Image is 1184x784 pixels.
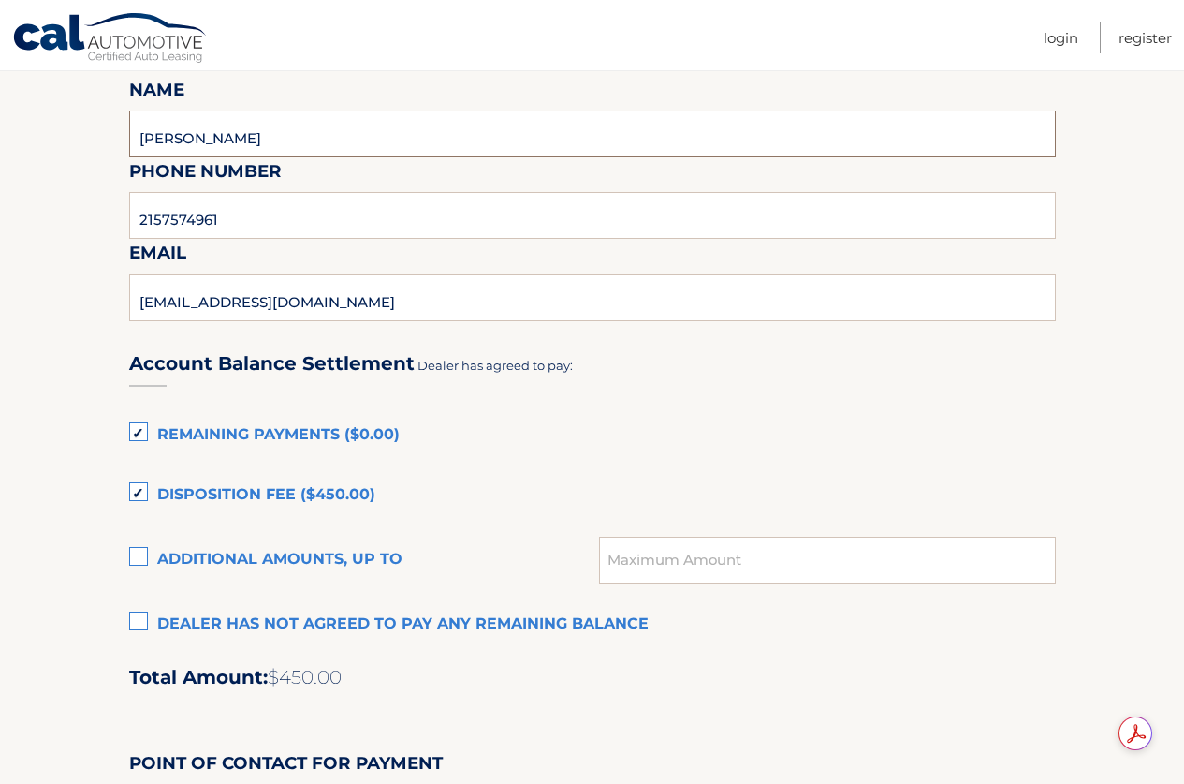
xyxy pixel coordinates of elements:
h3: Account Balance Settlement [129,352,415,376]
label: Phone Number [129,157,282,192]
label: Additional amounts, up to [129,541,600,579]
input: Maximum Amount [599,537,1055,584]
h2: Total Amount: [129,666,1056,689]
span: $450.00 [268,666,342,688]
span: Dealer has agreed to pay: [417,358,573,373]
label: Disposition Fee ($450.00) [129,477,1056,514]
a: Register [1118,22,1172,53]
a: Login [1044,22,1078,53]
label: Email [129,239,186,274]
label: Name [129,76,184,111]
a: Cal Automotive [12,12,209,67]
label: Point of Contact for Payment [129,749,443,784]
label: Remaining Payments ($0.00) [129,417,1056,454]
label: Dealer has not agreed to pay any remaining balance [129,606,1056,643]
